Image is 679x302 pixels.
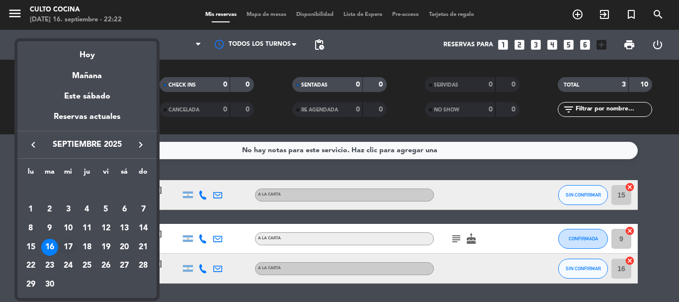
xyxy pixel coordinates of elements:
[135,239,152,256] div: 21
[135,139,147,151] i: keyboard_arrow_right
[60,239,77,256] div: 17
[59,219,78,238] td: 10 de septiembre de 2025
[59,238,78,257] td: 17 de septiembre de 2025
[40,257,59,276] td: 23 de septiembre de 2025
[40,238,59,257] td: 16 de septiembre de 2025
[134,201,153,219] td: 7 de septiembre de 2025
[96,219,115,238] td: 12 de septiembre de 2025
[97,220,114,237] div: 12
[41,239,58,256] div: 16
[79,220,95,237] div: 11
[97,258,114,275] div: 26
[21,166,40,182] th: lunes
[60,201,77,218] div: 3
[79,239,95,256] div: 18
[115,219,134,238] td: 13 de septiembre de 2025
[17,110,157,131] div: Reservas actuales
[21,257,40,276] td: 22 de septiembre de 2025
[41,258,58,275] div: 23
[40,275,59,294] td: 30 de septiembre de 2025
[41,220,58,237] div: 9
[21,219,40,238] td: 8 de septiembre de 2025
[79,258,95,275] div: 25
[22,201,39,218] div: 1
[115,166,134,182] th: sábado
[97,239,114,256] div: 19
[59,166,78,182] th: miércoles
[78,257,96,276] td: 25 de septiembre de 2025
[79,201,95,218] div: 4
[78,219,96,238] td: 11 de septiembre de 2025
[96,257,115,276] td: 26 de septiembre de 2025
[21,182,153,201] td: SEP.
[21,238,40,257] td: 15 de septiembre de 2025
[116,201,133,218] div: 6
[41,201,58,218] div: 2
[21,201,40,219] td: 1 de septiembre de 2025
[135,201,152,218] div: 7
[21,275,40,294] td: 29 de septiembre de 2025
[40,166,59,182] th: martes
[41,276,58,293] div: 30
[134,238,153,257] td: 21 de septiembre de 2025
[42,138,132,151] span: septiembre 2025
[40,201,59,219] td: 2 de septiembre de 2025
[22,276,39,293] div: 29
[60,258,77,275] div: 24
[132,138,150,151] button: keyboard_arrow_right
[78,238,96,257] td: 18 de septiembre de 2025
[78,201,96,219] td: 4 de septiembre de 2025
[134,219,153,238] td: 14 de septiembre de 2025
[135,258,152,275] div: 28
[22,220,39,237] div: 8
[96,201,115,219] td: 5 de septiembre de 2025
[40,219,59,238] td: 9 de septiembre de 2025
[22,258,39,275] div: 22
[27,139,39,151] i: keyboard_arrow_left
[22,239,39,256] div: 15
[59,201,78,219] td: 3 de septiembre de 2025
[134,257,153,276] td: 28 de septiembre de 2025
[134,166,153,182] th: domingo
[115,238,134,257] td: 20 de septiembre de 2025
[60,220,77,237] div: 10
[115,201,134,219] td: 6 de septiembre de 2025
[24,138,42,151] button: keyboard_arrow_left
[97,201,114,218] div: 5
[115,257,134,276] td: 27 de septiembre de 2025
[17,62,157,83] div: Mañana
[59,257,78,276] td: 24 de septiembre de 2025
[116,220,133,237] div: 13
[78,166,96,182] th: jueves
[17,83,157,110] div: Este sábado
[116,239,133,256] div: 20
[96,166,115,182] th: viernes
[17,41,157,62] div: Hoy
[135,220,152,237] div: 14
[116,258,133,275] div: 27
[96,238,115,257] td: 19 de septiembre de 2025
